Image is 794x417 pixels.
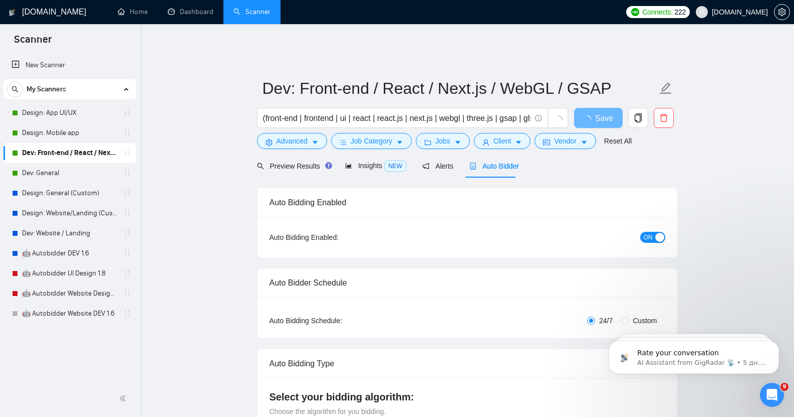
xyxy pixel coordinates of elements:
[416,133,470,149] button: folderJobscaret-down
[629,315,661,326] span: Custom
[543,138,550,146] span: idcard
[123,290,131,298] span: holder
[474,133,531,149] button: userClientcaret-down
[257,163,264,170] span: search
[780,383,788,391] span: 9
[233,8,271,16] a: searchScanner
[628,108,648,128] button: copy
[6,32,60,53] span: Scanner
[469,162,519,170] span: Auto Bidder
[595,112,613,124] span: Save
[482,138,489,146] span: user
[277,135,308,147] span: Advanced
[594,320,794,390] iframe: Intercom notifications повідомлення
[535,115,542,121] span: info-circle
[257,162,329,170] span: Preview Results
[123,269,131,277] span: holder
[654,108,674,128] button: delete
[123,229,131,237] span: holder
[263,112,531,124] input: Search Freelance Jobs...
[270,188,665,217] div: Auto Bidding Enabled
[574,108,623,128] button: Save
[119,393,129,403] span: double-left
[675,7,686,18] span: 222
[123,310,131,318] span: holder
[554,115,563,124] span: loading
[123,189,131,197] span: holder
[422,163,429,170] span: notification
[760,383,784,407] iframe: Intercom live chat
[435,135,450,147] span: Jobs
[22,163,117,183] a: Dev: General
[340,138,347,146] span: bars
[595,315,617,326] span: 24/7
[123,249,131,257] span: holder
[9,5,16,21] img: logo
[631,8,639,16] img: upwork-logo.png
[351,135,392,147] span: Job Category
[384,161,406,172] span: NEW
[396,138,403,146] span: caret-down
[424,138,431,146] span: folder
[22,183,117,203] a: Design: General (Custom)
[581,138,588,146] span: caret-down
[654,113,673,122] span: delete
[7,81,23,97] button: search
[8,86,23,93] span: search
[270,268,665,297] div: Auto Bidder Schedule
[493,135,511,147] span: Client
[312,138,319,146] span: caret-down
[331,133,412,149] button: barsJob Categorycaret-down
[22,123,117,143] a: Design: Mobile app
[22,243,117,263] a: 🤖 Autobidder DEV 1.6
[257,133,327,149] button: settingAdvancedcaret-down
[22,103,117,123] a: Design: App UI/UX
[583,115,595,123] span: loading
[270,315,401,326] div: Auto Bidding Schedule:
[642,7,672,18] span: Connects:
[554,135,576,147] span: Vendor
[123,149,131,157] span: holder
[266,138,273,146] span: setting
[604,135,632,147] a: Reset All
[22,143,117,163] a: Dev: Front-end / React / Next.js / WebGL / GSAP
[629,113,648,122] span: copy
[469,163,476,170] span: robot
[345,162,352,169] span: area-chart
[262,76,657,101] input: Scanner name...
[22,223,117,243] a: Dev: Website / Landing
[22,304,117,324] a: 🤖 Autobidder Website DEV 1.6
[118,8,148,16] a: homeHome
[4,55,136,75] li: New Scanner
[22,263,117,284] a: 🤖 Autobidder UI Design 1.8
[422,162,453,170] span: Alerts
[27,79,66,99] span: My Scanners
[774,8,790,16] a: setting
[12,55,128,75] a: New Scanner
[123,169,131,177] span: holder
[270,232,401,243] div: Auto Bidding Enabled:
[515,138,522,146] span: caret-down
[345,162,406,170] span: Insights
[774,8,789,16] span: setting
[774,4,790,20] button: setting
[270,349,665,378] div: Auto Bidding Type
[123,209,131,217] span: holder
[123,129,131,137] span: holder
[644,232,653,243] span: ON
[698,9,705,16] span: user
[168,8,213,16] a: dashboardDashboard
[22,203,117,223] a: Design: Website/Landing (Custom)
[123,109,131,117] span: holder
[22,284,117,304] a: 🤖 Autobidder Website Design 1.8
[324,161,333,170] div: Tooltip anchor
[4,79,136,324] li: My Scanners
[454,138,461,146] span: caret-down
[659,82,672,95] span: edit
[535,133,596,149] button: idcardVendorcaret-down
[270,390,665,404] h4: Select your bidding algorithm:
